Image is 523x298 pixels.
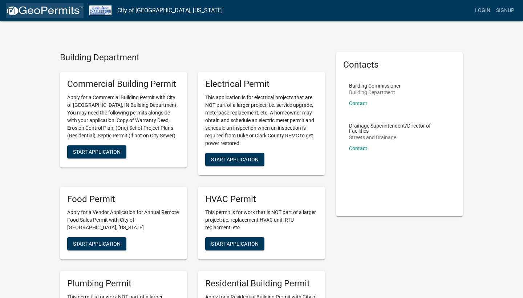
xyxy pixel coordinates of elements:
[343,60,456,70] h5: Contacts
[205,278,318,289] h5: Residential Building Permit
[73,241,121,247] span: Start Application
[205,237,264,250] button: Start Application
[67,209,180,231] p: Apply for a Vendor Application for Annual Remote Food Sales Permit with City of [GEOGRAPHIC_DATA]...
[67,79,180,89] h5: Commercial Building Permit
[205,94,318,147] p: This application is for electrical projects that are NOT part of a larger project; i.e. service u...
[205,153,264,166] button: Start Application
[211,241,259,247] span: Start Application
[349,145,367,151] a: Contact
[67,94,180,140] p: Apply for a Commercial Building Permit with City of [GEOGRAPHIC_DATA], IN Building Department. Yo...
[205,194,318,205] h5: HVAC Permit
[349,123,450,133] p: Drainage Superintendent/Director of Facilities
[205,79,318,89] h5: Electrical Permit
[67,278,180,289] h5: Plumbing Permit
[472,4,493,17] a: Login
[349,83,401,88] p: Building Commissioner
[205,209,318,231] p: This permit is for work that is NOT part of a larger project: i.e. replacement HVAC unit, RTU rep...
[349,100,367,106] a: Contact
[211,156,259,162] span: Start Application
[67,237,126,250] button: Start Application
[60,52,325,63] h4: Building Department
[349,90,401,95] p: Building Department
[67,145,126,158] button: Start Application
[73,149,121,154] span: Start Application
[89,5,112,15] img: City of Charlestown, Indiana
[349,135,450,140] p: Streets and Drainage
[67,194,180,205] h5: Food Permit
[117,4,223,17] a: City of [GEOGRAPHIC_DATA], [US_STATE]
[493,4,517,17] a: Signup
